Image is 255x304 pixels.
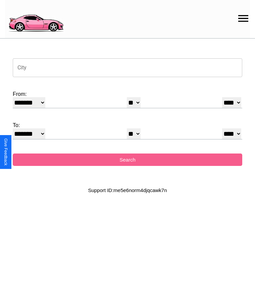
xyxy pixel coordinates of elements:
div: Give Feedback [3,138,8,166]
label: To: [13,122,242,128]
p: Support ID: me5e6norm4djqcawk7n [88,186,167,195]
img: logo [5,3,66,34]
label: From: [13,91,242,97]
button: Search [13,154,242,166]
